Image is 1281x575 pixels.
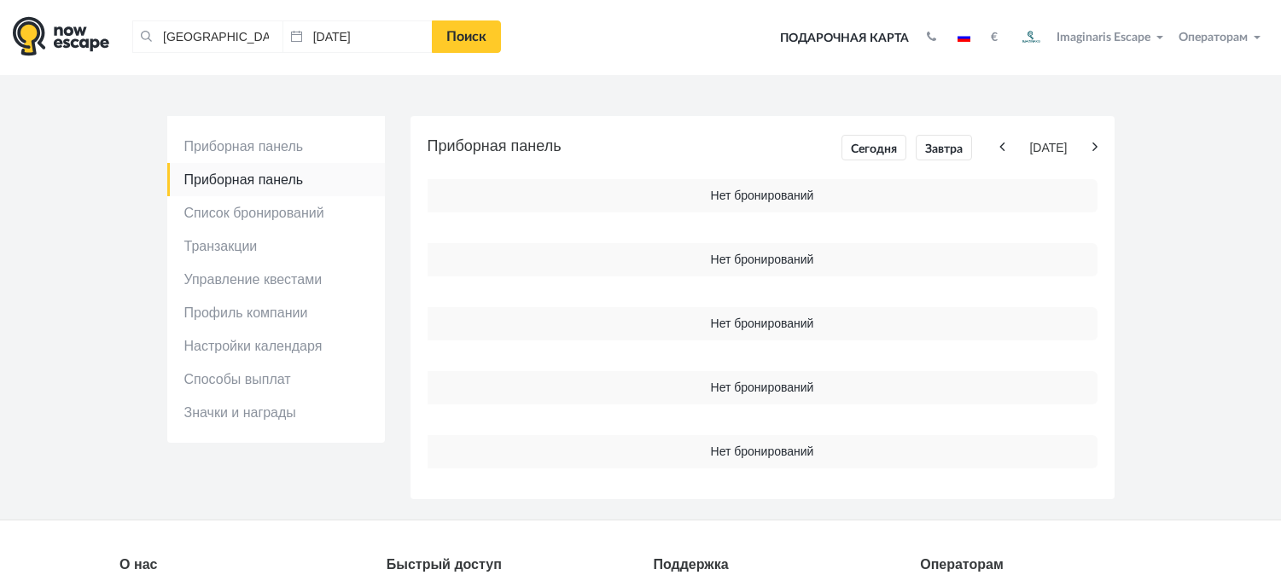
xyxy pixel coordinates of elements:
a: Приборная панель [167,130,385,163]
div: Быстрый доступ [387,555,628,575]
span: Imaginaris Escape [1057,28,1150,44]
img: ru.jpg [958,33,970,42]
div: Операторам [920,555,1162,575]
h5: Приборная панель [428,133,1098,162]
span: Операторам [1179,32,1248,44]
a: Транзакции [167,229,385,263]
img: logo [13,16,109,56]
strong: € [991,32,998,44]
a: Подарочная карта [774,20,915,57]
a: Поиск [432,20,501,53]
a: Управление квестами [167,263,385,296]
button: Imaginaris Escape [1010,20,1171,55]
a: Способы выплат [167,363,385,396]
a: Список бронирований [167,196,385,229]
span: [DATE] [1009,140,1087,156]
a: Профиль компании [167,296,385,329]
button: € [982,29,1006,46]
button: Операторам [1174,29,1268,46]
td: Нет бронирований [428,435,1098,468]
td: Нет бронирований [428,243,1098,276]
div: Поддержка [653,555,894,575]
a: Приборная панель [167,163,385,196]
div: О нас [119,555,361,575]
input: Дата [282,20,433,53]
td: Нет бронирований [428,179,1098,212]
td: Нет бронирований [428,371,1098,404]
a: Значки и награды [167,396,385,429]
input: Город или название квеста [132,20,282,53]
a: Завтра [916,135,972,160]
a: Настройки календаря [167,329,385,363]
td: Нет бронирований [428,307,1098,340]
a: Сегодня [841,135,906,160]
